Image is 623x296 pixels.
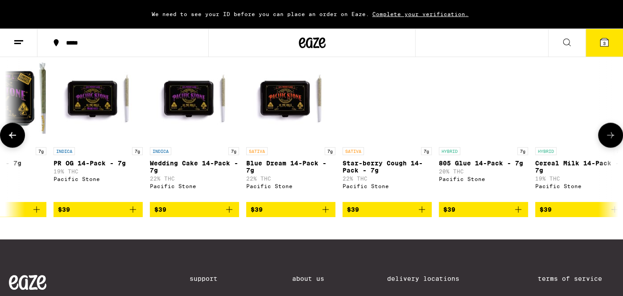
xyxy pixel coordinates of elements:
p: 7g [517,147,528,155]
p: 7g [36,147,46,155]
span: $39 [347,206,359,213]
a: About Us [292,275,324,282]
a: Open page for Star-berry Cough 14-Pack - 7g from Pacific Stone [342,53,432,201]
button: Add to bag [246,202,335,217]
button: Add to bag [150,202,239,217]
span: Complete your verification. [369,11,472,17]
img: Pacific Stone - Blue Dream 14-Pack - 7g [246,53,335,143]
a: Delivery Locations [387,275,475,282]
p: HYBRID [535,147,557,155]
button: 3 [586,29,623,57]
a: Support [190,275,230,282]
p: INDICA [54,147,75,155]
div: Pacific Stone [342,183,432,189]
div: Pacific Stone [246,183,335,189]
p: SATIVA [342,147,364,155]
p: 7g [228,147,239,155]
span: We need to see your ID before you can place an order on Eaze. [152,11,369,17]
p: 805 Glue 14-Pack - 7g [439,160,528,167]
p: INDICA [150,147,171,155]
p: 19% THC [54,169,143,174]
span: $39 [154,206,166,213]
span: $39 [58,206,70,213]
p: 20% THC [439,169,528,174]
img: Pacific Stone - PR OG 14-Pack - 7g [54,53,143,143]
p: 22% THC [246,176,335,181]
button: Add to bag [54,202,143,217]
p: 7g [325,147,335,155]
a: Open page for PR OG 14-Pack - 7g from Pacific Stone [54,53,143,201]
p: 22% THC [150,176,239,181]
span: $39 [540,206,552,213]
div: Pacific Stone [150,183,239,189]
p: PR OG 14-Pack - 7g [54,160,143,167]
a: Open page for 805 Glue 14-Pack - 7g from Pacific Stone [439,53,528,201]
img: Pacific Stone - 805 Glue 14-Pack - 7g [439,53,528,143]
p: 7g [421,147,432,155]
a: Open page for Wedding Cake 14-Pack - 7g from Pacific Stone [150,53,239,201]
span: $39 [251,206,263,213]
span: 3 [603,41,606,46]
p: HYBRID [439,147,460,155]
p: Blue Dream 14-Pack - 7g [246,160,335,174]
button: Add to bag [342,202,432,217]
div: Pacific Stone [439,176,528,182]
p: SATIVA [246,147,268,155]
a: Terms of Service [538,275,614,282]
a: Open page for Blue Dream 14-Pack - 7g from Pacific Stone [246,53,335,201]
p: Wedding Cake 14-Pack - 7g [150,160,239,174]
img: Pacific Stone - Wedding Cake 14-Pack - 7g [150,53,239,143]
p: 22% THC [342,176,432,181]
button: Add to bag [439,202,528,217]
img: Pacific Stone - Star-berry Cough 14-Pack - 7g [342,53,432,143]
p: 7g [132,147,143,155]
p: Star-berry Cough 14-Pack - 7g [342,160,432,174]
div: Pacific Stone [54,176,143,182]
span: Hi. Need any help? [5,6,64,13]
span: $39 [443,206,455,213]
